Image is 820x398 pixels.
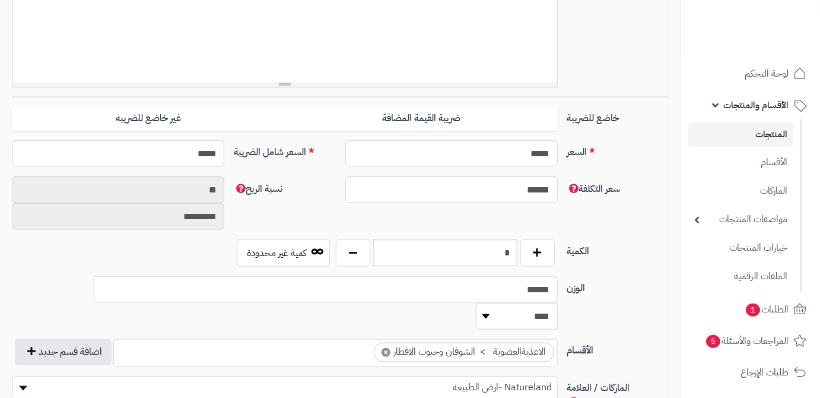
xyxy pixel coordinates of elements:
[285,106,558,131] label: ضريبة القيمة المضافة
[12,106,285,131] label: غير خاضع للضريبه
[688,295,813,324] a: الطلبات1
[688,59,813,88] a: لوحة التحكم
[745,65,789,82] span: لوحة التحكم
[688,327,813,355] a: المراجعات والأسئلة5
[706,335,720,348] span: 5
[567,182,621,196] span: سعر التكلفة
[562,276,673,295] label: الوزن
[723,97,789,113] span: الأقسام والمنتجات
[688,235,793,261] a: خيارات المنتجات
[382,348,390,357] span: ×
[688,178,793,204] a: الماركات
[688,150,793,175] a: الأقسام
[562,239,673,258] label: الكمية
[688,358,813,387] a: طلبات الإرجاع
[562,106,673,125] label: خاضع للضريبة
[740,364,789,381] span: طلبات الإرجاع
[15,339,112,365] button: اضافة قسم جديد
[229,140,340,159] label: السعر شامل الضريبة
[746,304,760,317] span: 1
[12,379,557,397] span: Natureland -ارض الطبيعة
[705,333,789,349] span: المراجعات والأسئلة
[688,207,793,232] a: مواصفات المنتجات
[234,182,282,196] span: نسبة الربح
[562,140,673,159] label: السعر
[374,343,554,362] li: الاغذيةالعضوية > الشوفان وحبوب الافطار
[745,301,789,318] span: الطلبات
[562,339,673,358] label: الأقسام
[688,264,793,289] a: الملفات الرقمية
[688,122,793,147] a: المنتجات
